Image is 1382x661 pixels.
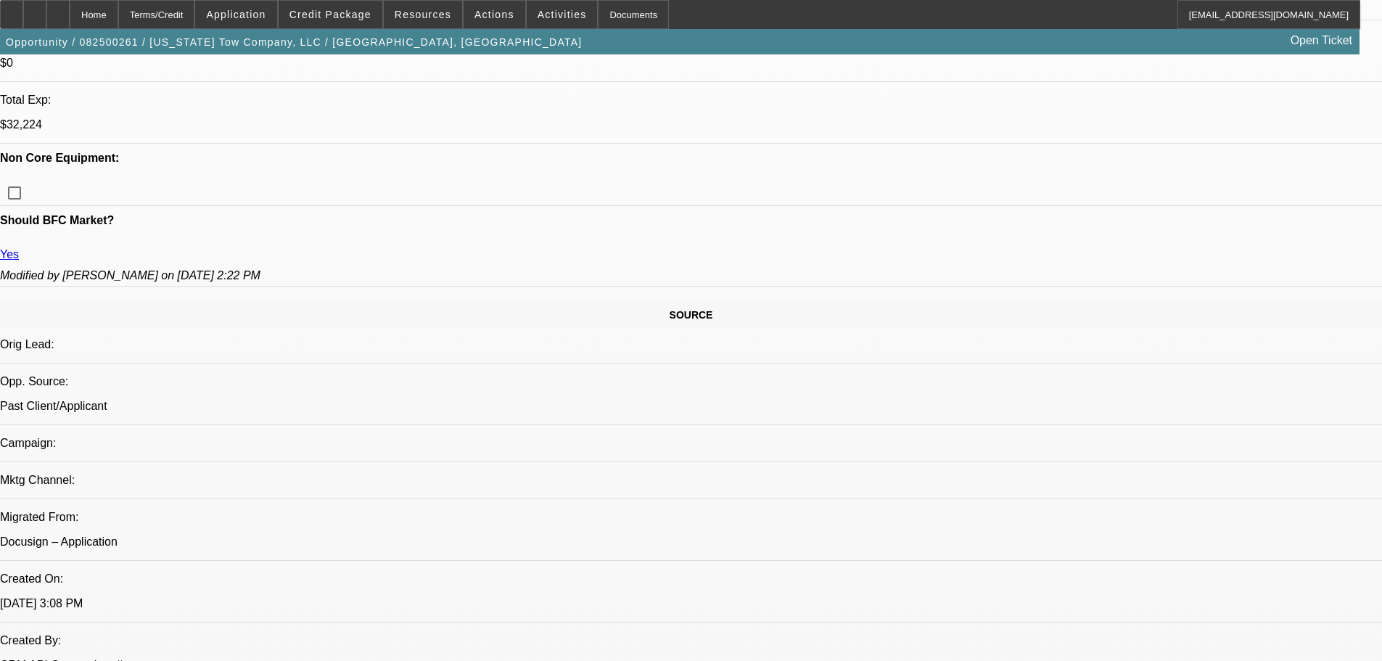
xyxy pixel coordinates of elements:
[384,1,462,28] button: Resources
[395,9,451,20] span: Resources
[538,9,587,20] span: Activities
[6,36,583,48] span: Opportunity / 082500261 / [US_STATE] Tow Company, LLC / [GEOGRAPHIC_DATA], [GEOGRAPHIC_DATA]
[279,1,382,28] button: Credit Package
[670,309,713,321] span: SOURCE
[206,9,266,20] span: Application
[527,1,598,28] button: Activities
[464,1,525,28] button: Actions
[195,1,276,28] button: Application
[289,9,371,20] span: Credit Package
[1285,28,1358,53] a: Open Ticket
[474,9,514,20] span: Actions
